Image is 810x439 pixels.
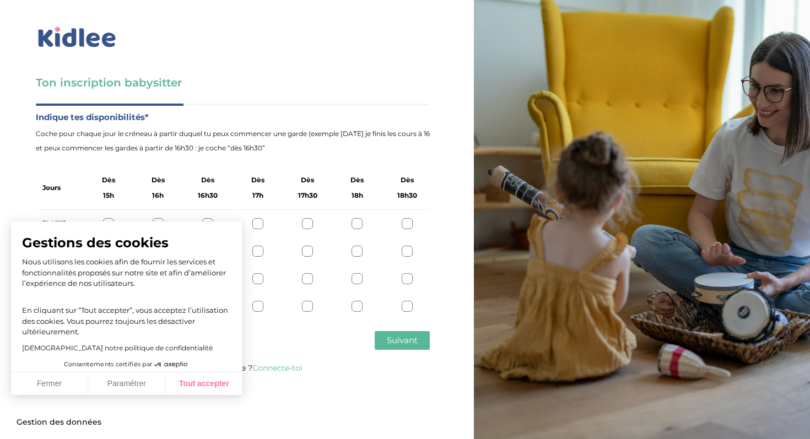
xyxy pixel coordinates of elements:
label: Jours [42,181,61,195]
span: 15h [103,188,114,203]
span: Dès [102,173,115,187]
a: Connecte-toi [252,363,303,373]
h3: Ton inscription babysitter [36,75,430,90]
button: Fermer [11,372,88,395]
button: Suivant [375,331,430,350]
button: Fermer le widget sans consentement [10,411,108,434]
span: 16h30 [198,188,218,203]
p: En cliquant sur ”Tout accepter”, vous acceptez l’utilisation des cookies. Vous pourrez toujours l... [22,295,231,338]
span: 18h30 [397,188,417,203]
span: 17h [252,188,263,203]
span: Coche pour chaque jour le créneau à partir duquel tu peux commencer une garde (exemple [DATE] je ... [36,127,430,155]
span: Gestions des cookies [22,235,231,251]
button: Tout accepter [165,372,242,395]
span: Dès [301,173,314,187]
label: [DATE] [42,216,74,231]
button: Consentements certifiés par [58,357,195,372]
span: Dès [401,173,414,187]
button: Paramétrer [88,372,165,395]
svg: Axeptio [154,348,187,381]
span: Dès [201,173,214,187]
span: Consentements certifiés par [64,361,152,367]
span: Dès [350,173,364,187]
span: Suivant [387,335,418,345]
span: Gestion des données [17,418,101,427]
img: logo_kidlee_bleu [36,25,118,50]
span: 18h [352,188,363,203]
span: Dès [152,173,165,187]
span: 17h30 [298,188,317,203]
label: Indique tes disponibilités* [36,110,430,124]
p: Nous utilisons les cookies afin de fournir les services et fonctionnalités proposés sur notre sit... [22,257,231,289]
span: 16h [152,188,164,203]
a: [DEMOGRAPHIC_DATA] notre politique de confidentialité [22,344,213,352]
span: Dès [251,173,264,187]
